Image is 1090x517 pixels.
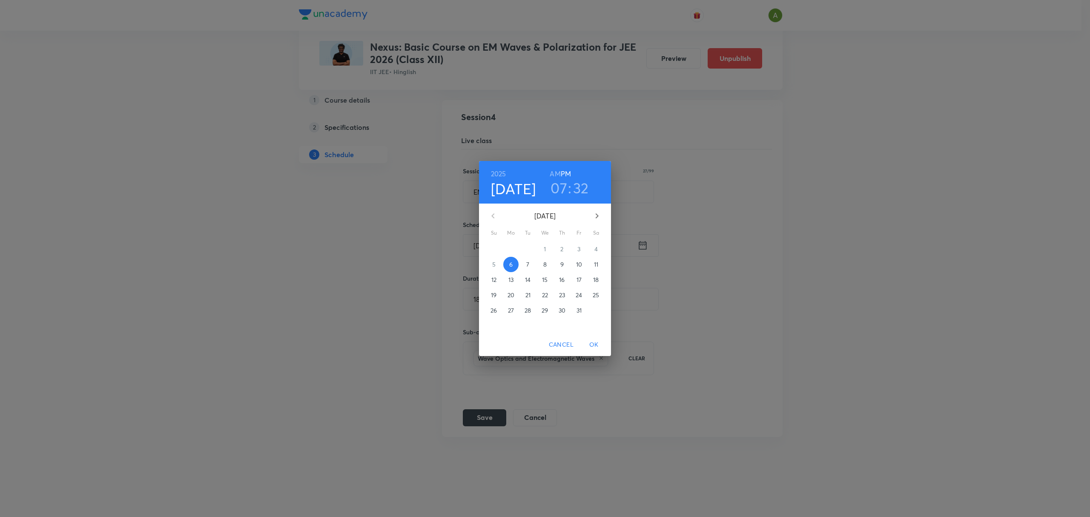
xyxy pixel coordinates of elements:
[537,229,553,237] span: We
[526,260,529,269] p: 7
[573,179,589,197] button: 32
[503,211,587,221] p: [DATE]
[525,306,531,315] p: 28
[593,276,599,284] p: 18
[486,229,502,237] span: Su
[551,179,567,197] button: 07
[537,257,553,272] button: 8
[549,339,574,350] span: Cancel
[503,272,519,287] button: 13
[554,303,570,318] button: 30
[491,180,536,198] button: [DATE]
[571,303,587,318] button: 31
[486,287,502,303] button: 19
[508,306,514,315] p: 27
[525,276,531,284] p: 14
[503,303,519,318] button: 27
[537,303,553,318] button: 29
[571,229,587,237] span: Fr
[486,303,502,318] button: 26
[577,276,582,284] p: 17
[571,272,587,287] button: 17
[554,257,570,272] button: 9
[509,260,513,269] p: 6
[543,260,547,269] p: 8
[508,276,513,284] p: 13
[559,291,565,299] p: 23
[520,257,536,272] button: 7
[559,306,565,315] p: 30
[554,272,570,287] button: 16
[588,257,604,272] button: 11
[593,291,599,299] p: 25
[542,276,548,284] p: 15
[491,291,496,299] p: 19
[577,306,582,315] p: 31
[584,339,604,350] span: OK
[542,306,548,315] p: 29
[545,337,577,353] button: Cancel
[503,287,519,303] button: 20
[580,337,608,353] button: OK
[503,229,519,237] span: Mo
[571,287,587,303] button: 24
[576,260,582,269] p: 10
[537,272,553,287] button: 15
[542,291,548,299] p: 22
[508,291,514,299] p: 20
[520,272,536,287] button: 14
[537,287,553,303] button: 22
[568,179,571,197] h3: :
[561,168,571,180] button: PM
[554,229,570,237] span: Th
[588,229,604,237] span: Sa
[503,257,519,272] button: 6
[525,291,531,299] p: 21
[571,257,587,272] button: 10
[560,260,564,269] p: 9
[576,291,582,299] p: 24
[559,276,565,284] p: 16
[490,306,497,315] p: 26
[594,260,598,269] p: 11
[520,303,536,318] button: 28
[588,272,604,287] button: 18
[550,168,560,180] button: AM
[554,287,570,303] button: 23
[491,276,496,284] p: 12
[520,287,536,303] button: 21
[491,168,506,180] button: 2025
[486,272,502,287] button: 12
[520,229,536,237] span: Tu
[588,287,604,303] button: 25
